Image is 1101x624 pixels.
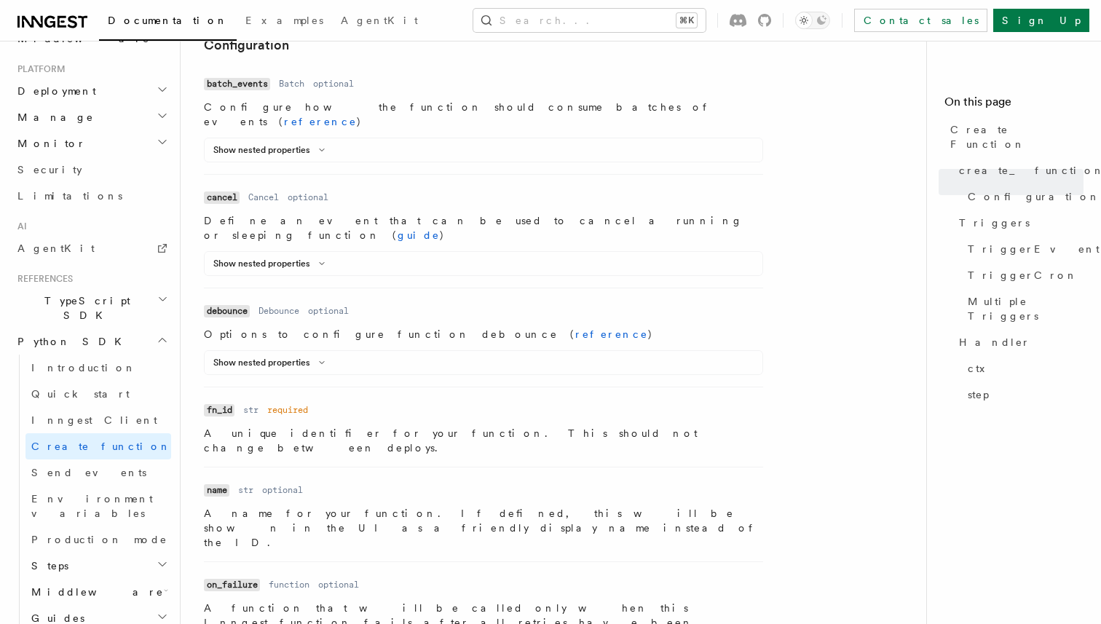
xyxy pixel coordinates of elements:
p: A name for your function. If defined, this will be shown in the UI as a friendly display name ins... [204,506,763,550]
span: Configuration [968,189,1100,204]
span: References [12,273,73,285]
span: Steps [25,558,68,573]
dd: optional [313,78,354,90]
a: Create Function [944,116,1084,157]
p: Define an event that can be used to cancel a running or sleeping function ( ) [204,213,763,242]
code: batch_events [204,78,270,90]
button: Show nested properties [213,258,331,269]
dd: Batch [279,78,304,90]
span: Introduction [31,362,136,374]
code: on_failure [204,579,260,591]
span: Inngest Client [31,414,157,426]
button: Python SDK [12,328,171,355]
span: TriggerEvent [968,242,1100,256]
dd: function [269,579,309,591]
span: Multiple Triggers [968,294,1084,323]
button: Show nested properties [213,144,331,156]
span: Production mode [31,534,167,545]
span: AI [12,221,27,232]
button: Deployment [12,78,171,104]
button: Steps [25,553,171,579]
a: Multiple Triggers [962,288,1084,329]
span: step [968,387,989,402]
span: Create Function [950,122,1084,151]
h4: On this page [944,93,1084,116]
span: Create function [31,441,171,452]
dd: str [243,404,259,416]
a: Examples [237,4,332,39]
dd: required [267,404,308,416]
a: Introduction [25,355,171,381]
a: ctx [962,355,1084,382]
a: Contact sales [854,9,987,32]
span: Documentation [108,15,228,26]
a: TriggerEvent [962,236,1084,262]
kbd: ⌘K [676,13,697,28]
a: Sign Up [993,9,1089,32]
a: Configuration [204,35,289,55]
a: Send events [25,459,171,486]
a: Triggers [953,210,1084,236]
code: cancel [204,191,240,204]
a: AgentKit [332,4,427,39]
span: Environment variables [31,493,153,519]
a: Handler [953,329,1084,355]
a: Limitations [12,183,171,209]
button: Monitor [12,130,171,157]
dd: optional [308,305,349,317]
a: TriggerCron [962,262,1084,288]
a: Environment variables [25,486,171,526]
a: Quick start [25,381,171,407]
code: name [204,484,229,497]
span: ctx [968,361,995,376]
p: Configure how the function should consume batches of events ( ) [204,100,763,129]
span: Platform [12,63,66,75]
a: reference [284,116,357,127]
span: Middleware [25,585,164,599]
p: Options to configure function debounce ( ) [204,327,763,341]
button: TypeScript SDK [12,288,171,328]
a: reference [575,328,648,340]
span: Security [17,164,82,175]
span: AgentKit [341,15,418,26]
a: guide [398,229,440,241]
button: Manage [12,104,171,130]
dd: str [238,484,253,496]
a: Create function [25,433,171,459]
p: A unique identifier for your function. This should not change between deploys. [204,426,763,455]
a: Documentation [99,4,237,41]
code: debounce [204,305,250,317]
span: AgentKit [17,242,95,254]
dd: optional [288,191,328,203]
button: Toggle dark mode [795,12,830,29]
a: Configuration [962,183,1084,210]
span: Limitations [17,190,122,202]
span: TriggerCron [968,268,1078,283]
a: create_function [953,157,1084,183]
dd: Debounce [259,305,299,317]
span: TypeScript SDK [12,293,157,323]
span: Manage [12,110,94,125]
span: Triggers [959,216,1030,230]
span: Examples [245,15,323,26]
a: AgentKit [12,235,171,261]
a: Inngest Client [25,407,171,433]
dd: optional [318,579,359,591]
dd: optional [262,484,303,496]
dd: Cancel [248,191,279,203]
span: Handler [959,335,1030,349]
span: Quick start [31,388,130,400]
span: Python SDK [12,334,130,349]
button: Middleware [25,579,171,605]
span: Send events [31,467,146,478]
button: Show nested properties [213,357,331,368]
code: fn_id [204,404,234,416]
span: Monitor [12,136,86,151]
a: step [962,382,1084,408]
span: Deployment [12,84,96,98]
button: Search...⌘K [473,9,706,32]
a: Security [12,157,171,183]
a: Production mode [25,526,171,553]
